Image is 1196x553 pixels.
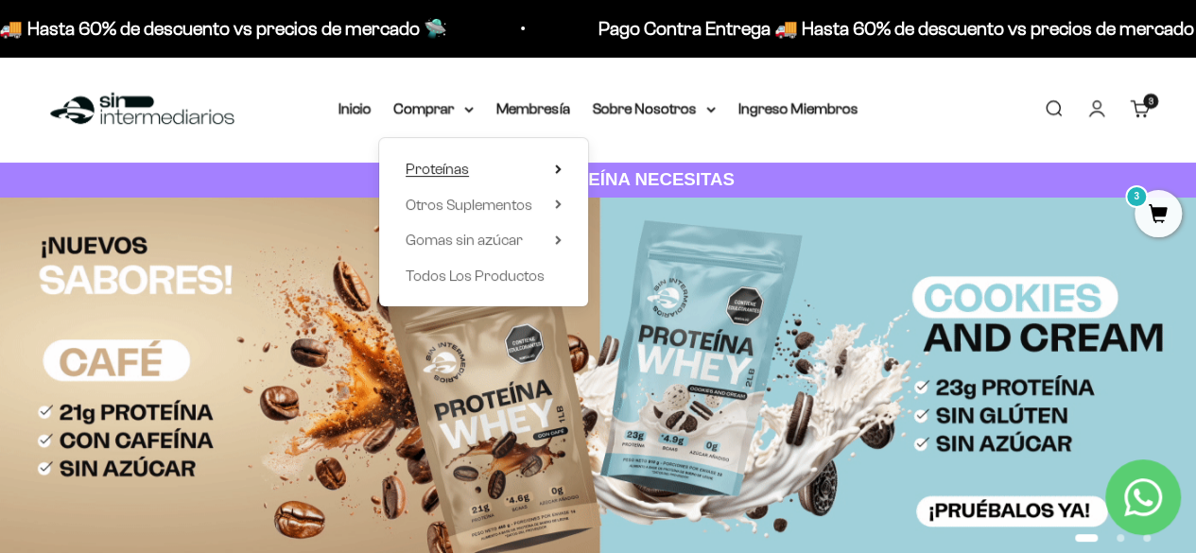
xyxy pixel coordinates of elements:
a: Membresía [496,100,570,116]
summary: Sobre Nosotros [593,96,716,121]
summary: Comprar [394,96,474,121]
span: 3 [1149,96,1153,106]
a: Ingreso Miembros [738,100,858,116]
a: Inicio [338,100,372,116]
a: Todos Los Productos [406,264,562,288]
span: Gomas sin azúcar [406,232,523,248]
span: Otros Suplementos [406,197,532,213]
strong: CUANTA PROTEÍNA NECESITAS [461,169,735,189]
span: Proteínas [406,161,469,177]
span: Todos Los Productos [406,268,545,284]
summary: Otros Suplementos [406,193,562,217]
a: 3 [1135,205,1182,226]
mark: 3 [1125,185,1148,208]
summary: Gomas sin azúcar [406,228,562,252]
summary: Proteínas [406,157,562,181]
